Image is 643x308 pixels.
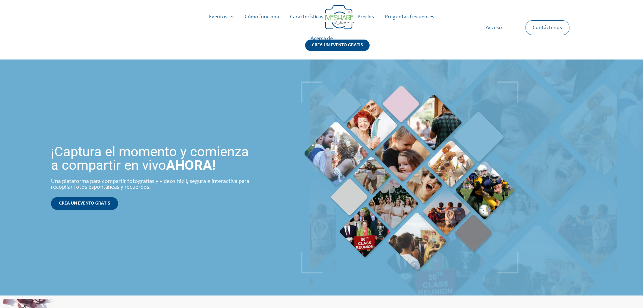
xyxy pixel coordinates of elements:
[209,14,227,20] font: Eventos
[486,25,502,30] font: Acceso
[385,14,434,20] font: Preguntas frecuentes
[290,14,323,20] font: Características
[305,28,338,49] a: Acerca de
[352,6,379,28] a: Precios
[305,40,370,60] a: CREA UN EVENTO GRATIS
[245,14,279,20] font: Cómo funciona
[12,6,631,49] nav: Navegación del sitio
[312,43,363,48] font: CREA UN EVENTO GRATIS
[285,6,329,28] a: Características
[379,6,440,28] a: Preguntas frecuentes
[204,6,239,28] a: Eventos
[533,25,562,30] font: Contáctenos
[357,14,374,20] font: Precios
[311,36,333,41] font: Acerca de
[301,81,518,274] img: Fotomatón en vivo
[51,197,118,210] a: CREA UN EVENTO GRATIS
[527,21,567,35] a: Contáctenos
[480,17,507,39] a: Acceso
[166,157,216,173] font: AHORA!
[51,179,249,190] font: Una plataforma para compartir fotografías y vídeos fácil, segura e interactiva para recopilar fot...
[51,144,249,173] font: ¡Captura el momento y comienza a compartir en vivo
[239,6,285,28] a: Cómo funciona
[322,5,355,29] img: Logotipo de LiveShare: Capture y comparta recuerdos de eventos
[59,201,110,206] font: CREA UN EVENTO GRATIS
